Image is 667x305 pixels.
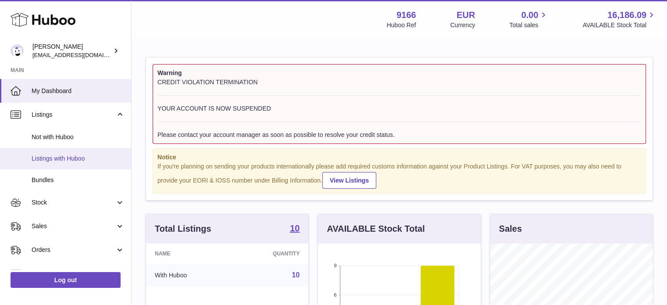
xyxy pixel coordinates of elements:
span: 0.00 [521,9,539,21]
span: Listings [32,111,115,119]
a: View Listings [322,172,376,189]
a: 0.00 Total sales [509,9,548,29]
th: Quantity [232,244,308,264]
th: Name [146,244,232,264]
span: AVAILABLE Stock Total [582,21,656,29]
div: [PERSON_NAME] [32,43,111,59]
span: Usage [32,269,125,278]
div: CREDIT VIOLATION TERMINATION YOUR ACCOUNT IS NOW SUSPENDED Please contact your account manager as... [157,78,641,139]
strong: Warning [157,69,641,77]
a: 10 [290,224,300,234]
h3: Sales [499,223,522,235]
div: Huboo Ref [387,21,416,29]
img: internalAdmin-9166@internal.huboo.com [11,44,24,57]
div: Currency [450,21,475,29]
span: [EMAIL_ADDRESS][DOMAIN_NAME] [32,51,129,58]
span: Bundles [32,176,125,184]
strong: 9166 [396,9,416,21]
span: Stock [32,198,115,207]
a: Log out [11,272,121,288]
text: 6 [334,292,337,298]
td: With Huboo [146,264,232,287]
text: 9 [334,263,337,268]
span: Sales [32,222,115,230]
h3: AVAILABLE Stock Total [327,223,424,235]
strong: Notice [157,153,641,161]
div: If you're planning on sending your products internationally please add required customs informati... [157,162,641,189]
a: 10 [292,271,300,279]
strong: 10 [290,224,300,233]
strong: EUR [457,9,475,21]
a: 16,186.09 AVAILABLE Stock Total [582,9,656,29]
span: Listings with Huboo [32,154,125,163]
h3: Total Listings [155,223,211,235]
span: My Dashboard [32,87,125,95]
span: Not with Huboo [32,133,125,141]
span: 16,186.09 [607,9,646,21]
span: Orders [32,246,115,254]
span: Total sales [509,21,548,29]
